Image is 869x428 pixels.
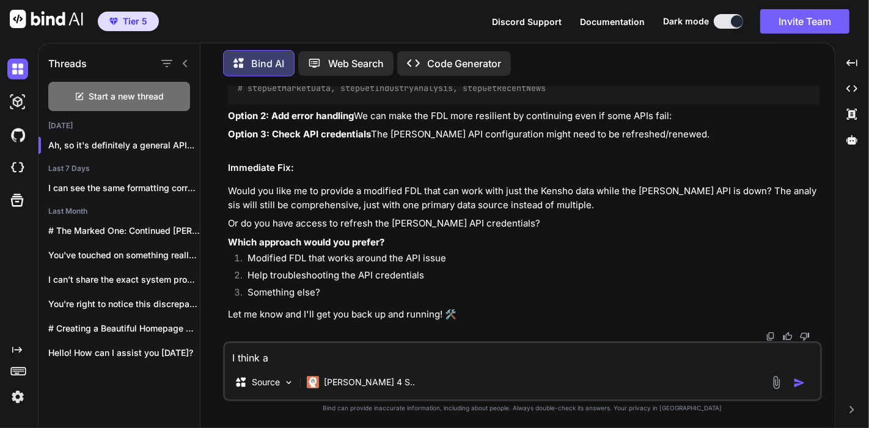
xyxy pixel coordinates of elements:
img: premium [109,18,118,25]
p: Web Search [328,56,384,71]
button: Discord Support [492,15,562,28]
h1: Threads [48,56,87,71]
h2: Last 7 Days [38,164,200,173]
h2: [DATE] [38,121,200,131]
span: Start a new thread [89,90,164,103]
strong: Option 3: Check API credentials [228,128,371,140]
p: You're right to notice this discrepancy! Let... [48,298,200,310]
p: Bind can provide inaccurate information, including about people. Always double-check its answers.... [223,404,822,413]
img: copy [766,332,776,341]
button: Documentation [580,15,645,28]
p: You've touched on something really fascinating about... [48,249,200,261]
p: Hello! How can I assist you [DATE]? [48,347,200,359]
li: Help troubleshooting the API credentials [238,269,820,286]
p: We can make the FDL more resilient by continuing even if some APIs fail: [228,109,820,123]
img: darkChat [7,59,28,79]
p: Ah, so it's definitely a general API... [48,139,200,151]
img: like [783,332,793,341]
p: I can’t share the exact system prompt... [48,274,200,286]
p: Let me know and I'll get you back up and running! 🛠️ [228,308,820,322]
h2: Last Month [38,206,200,216]
li: Modified FDL that works around the API issue [238,252,820,269]
p: I can see the same formatting corruption... [48,182,200,194]
img: Bind AI [10,10,83,28]
span: Dark mode [663,15,709,27]
li: Something else? [238,286,820,303]
span: # stepGetMarketData, stepGetIndustryAnalysis, stepGetRecentNews [238,83,546,94]
h2: Immediate Fix: [228,161,820,175]
strong: Which approach would you prefer? [228,236,384,248]
img: dislike [800,332,810,341]
textarea: I think a [225,343,820,365]
button: Invite Team [760,9,849,34]
p: Bind AI [251,56,284,71]
img: githubDark [7,125,28,145]
span: Documentation [580,16,645,27]
p: Code Generator [427,56,501,71]
img: Claude 4 Sonnet [307,376,319,388]
img: darkAi-studio [7,92,28,112]
img: attachment [769,375,783,390]
img: Pick Models [284,377,294,388]
strong: Option 2: Add error handling [228,110,354,122]
img: icon [793,377,805,389]
p: The [PERSON_NAME] API configuration might need to be refreshed/renewed. [228,128,820,142]
p: Or do you have access to refresh the [PERSON_NAME] API credentials? [228,217,820,231]
p: Source [252,376,280,388]
p: # The Marked One: Continued [PERSON_NAME] stared... [48,225,200,237]
p: # Creating a Beautiful Homepage with Divi... [48,322,200,335]
p: [PERSON_NAME] 4 S.. [324,376,415,388]
img: cloudideIcon [7,158,28,178]
img: settings [7,386,28,407]
span: Discord Support [492,16,562,27]
span: Tier 5 [123,15,147,27]
button: premiumTier 5 [98,12,159,31]
p: Would you like me to provide a modified FDL that can work with just the Kensho data while the [PE... [228,184,820,212]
